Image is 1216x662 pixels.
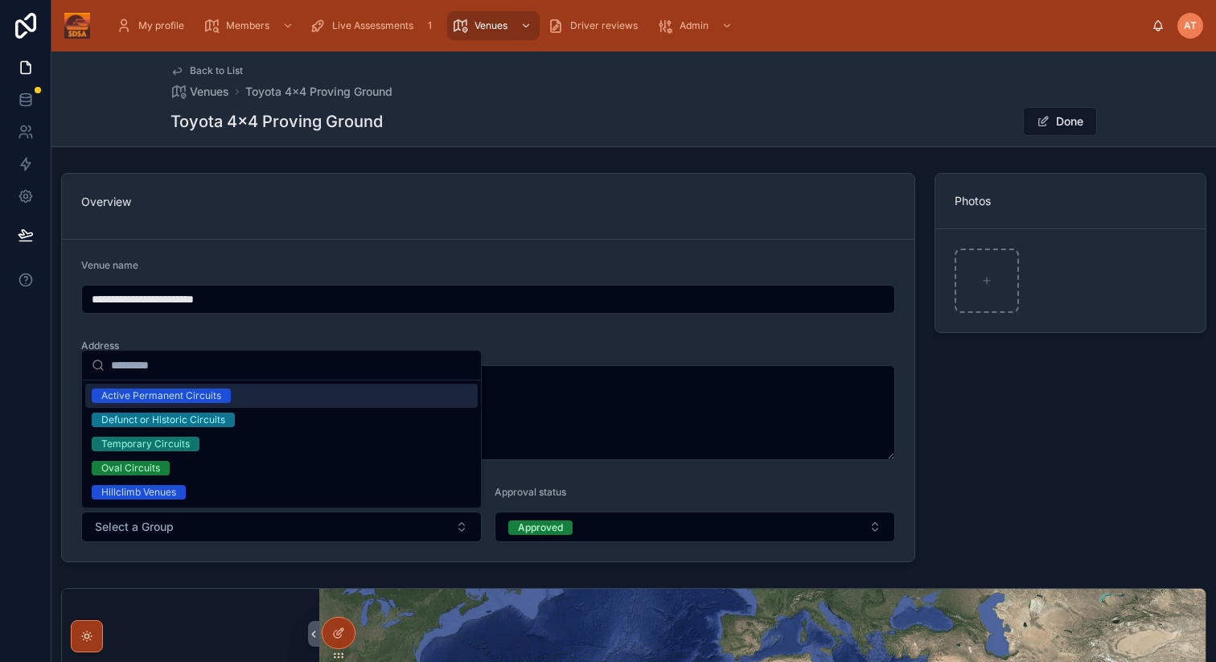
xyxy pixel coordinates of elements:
span: Driver reviews [570,19,638,32]
span: Photos [955,194,991,208]
div: Oval Circuits [101,461,160,475]
div: Temporary Circuits [101,437,190,451]
span: Back to List [190,64,243,77]
span: Venues [474,19,507,32]
div: 1 [420,16,439,35]
div: scrollable content [103,8,1152,43]
div: Active Permanent Circuits [101,389,221,403]
a: Venues [447,11,540,40]
div: Hillclimb Venues [101,485,176,500]
span: Venues [190,84,229,100]
a: Live Assessments1 [305,11,444,40]
a: Members [199,11,302,40]
div: Defunct or Historic Circuits [101,413,225,427]
span: Admin [680,19,709,32]
div: Suggestions [82,380,481,508]
span: Members [226,19,269,32]
button: Done [1023,107,1097,136]
h1: Toyota 4x4 Proving Ground [170,110,383,133]
a: Toyota 4x4 Proving Ground [245,84,392,100]
img: App logo [64,13,90,39]
div: Approved [518,520,563,535]
a: Venues [170,84,229,100]
a: Driver reviews [543,11,649,40]
span: AT [1184,19,1197,32]
span: Approval status [495,486,566,498]
button: Select Button [495,512,895,542]
button: Select Button [81,512,482,542]
a: Admin [652,11,741,40]
a: My profile [111,11,195,40]
span: Select a Group [95,519,174,535]
span: Venue name [81,259,138,271]
span: Live Assessments [332,19,413,32]
span: My profile [138,19,184,32]
span: Address [81,339,119,352]
p: Overview [81,193,895,210]
a: Back to List [170,64,243,77]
